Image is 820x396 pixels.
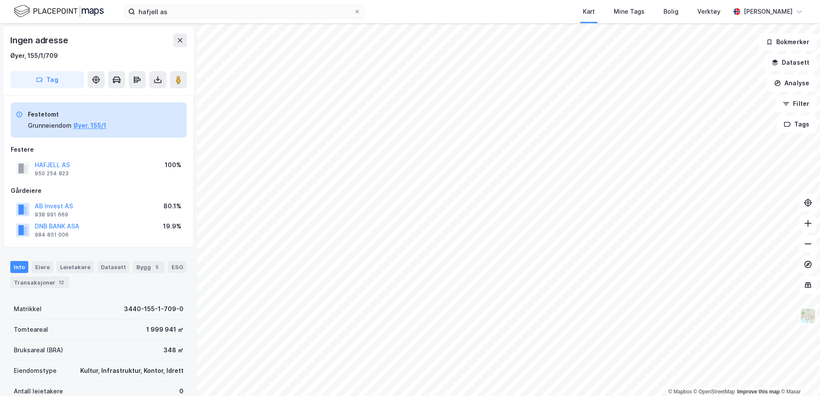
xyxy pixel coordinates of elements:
[133,261,165,273] div: Bygg
[764,54,817,71] button: Datasett
[28,120,72,131] div: Grunneiendom
[775,95,817,112] button: Filter
[14,324,48,335] div: Tomteareal
[614,6,645,17] div: Mine Tags
[14,304,42,314] div: Matrikkel
[57,278,66,287] div: 12
[163,221,181,231] div: 19.9%
[163,201,181,211] div: 80.1%
[583,6,595,17] div: Kart
[14,4,104,19] img: logo.f888ab2527a4732fd821a326f86c7f29.svg
[168,261,187,273] div: ESG
[663,6,678,17] div: Bolig
[759,33,817,51] button: Bokmerker
[97,261,130,273] div: Datasett
[163,345,184,355] div: 348 ㎡
[73,120,106,131] button: Øyer, 155/1
[35,211,68,218] div: 938 991 669
[35,170,69,177] div: 950 254 823
[737,389,780,395] a: Improve this map
[10,261,28,273] div: Info
[35,231,69,238] div: 984 851 006
[32,261,53,273] div: Eiere
[28,109,106,120] div: Festetomt
[10,51,58,61] div: Øyer, 155/1/709
[693,389,735,395] a: OpenStreetMap
[11,186,187,196] div: Gårdeiere
[14,366,57,376] div: Eiendomstype
[11,144,187,155] div: Festere
[668,389,692,395] a: Mapbox
[80,366,184,376] div: Kultur, Infrastruktur, Kontor, Idrett
[14,345,63,355] div: Bruksareal (BRA)
[744,6,793,17] div: [PERSON_NAME]
[124,304,184,314] div: 3440-155-1-709-0
[777,355,820,396] iframe: Chat Widget
[10,71,84,88] button: Tag
[57,261,94,273] div: Leietakere
[135,5,354,18] input: Søk på adresse, matrikkel, gårdeiere, leietakere eller personer
[777,116,817,133] button: Tags
[165,160,181,170] div: 100%
[697,6,721,17] div: Verktøy
[10,33,69,47] div: Ingen adresse
[10,276,69,288] div: Transaksjoner
[153,263,161,271] div: 5
[800,308,816,324] img: Z
[146,324,184,335] div: 1 999 941 ㎡
[767,75,817,92] button: Analyse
